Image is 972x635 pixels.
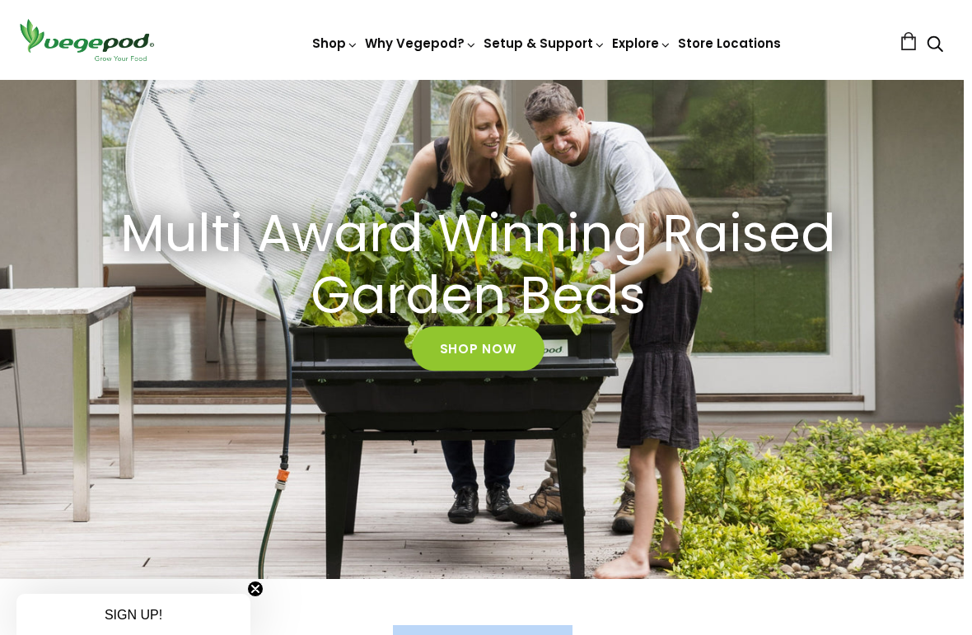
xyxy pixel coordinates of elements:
a: Store Locations [678,35,781,52]
a: Setup & Support [484,35,605,52]
a: Why Vegepod? [365,35,477,52]
a: Search [927,37,943,54]
img: Vegepod [12,16,161,63]
a: Multi Award Winning Raised Garden Beds [86,203,871,327]
h2: Multi Award Winning Raised Garden Beds [107,203,848,327]
a: Shop [312,35,358,52]
div: SIGN UP!Close teaser [16,594,250,635]
span: SIGN UP! [105,608,162,622]
button: Close teaser [247,581,264,597]
a: Shop Now [412,327,544,371]
a: Explore [612,35,671,52]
